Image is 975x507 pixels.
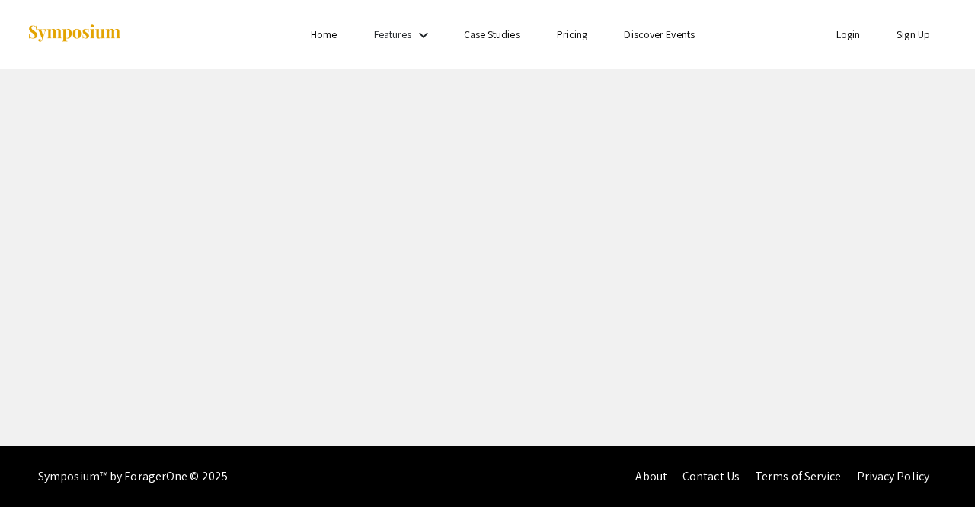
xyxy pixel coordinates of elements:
[27,24,122,44] img: Symposium by ForagerOne
[311,27,337,41] a: Home
[897,27,930,41] a: Sign Up
[374,27,412,41] a: Features
[682,468,740,484] a: Contact Us
[414,26,433,44] mat-icon: Expand Features list
[755,468,842,484] a: Terms of Service
[857,468,929,484] a: Privacy Policy
[635,468,667,484] a: About
[836,27,861,41] a: Login
[464,27,520,41] a: Case Studies
[624,27,695,41] a: Discover Events
[38,446,228,507] div: Symposium™ by ForagerOne © 2025
[557,27,588,41] a: Pricing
